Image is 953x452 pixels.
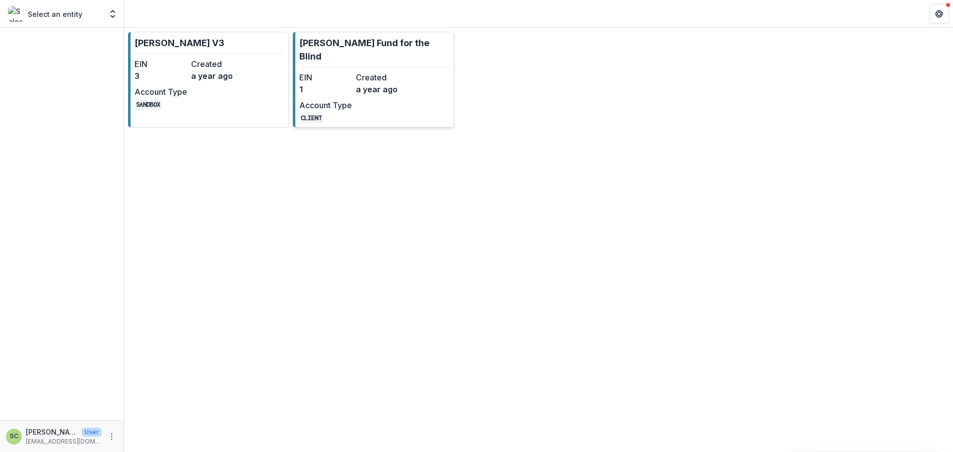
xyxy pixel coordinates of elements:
[10,433,18,440] div: Sandra Ching
[191,70,244,82] dd: a year ago
[26,427,77,437] p: [PERSON_NAME]
[299,99,352,111] dt: Account Type
[106,4,120,24] button: Open entity switcher
[299,83,352,95] dd: 1
[356,83,408,95] dd: a year ago
[28,9,82,19] p: Select an entity
[128,32,289,128] a: [PERSON_NAME] V3EIN3Createda year agoAccount TypeSANDBOX
[26,437,102,446] p: [EMAIL_ADDRESS][DOMAIN_NAME]
[299,113,323,123] code: CLIENT
[356,71,408,83] dt: Created
[293,32,454,128] a: [PERSON_NAME] Fund for the BlindEIN1Createda year agoAccount TypeCLIENT
[135,36,224,50] p: [PERSON_NAME] V3
[135,58,187,70] dt: EIN
[8,6,24,22] img: Select an entity
[135,99,162,110] code: SANDBOX
[299,36,449,63] p: [PERSON_NAME] Fund for the Blind
[191,58,244,70] dt: Created
[135,86,187,98] dt: Account Type
[299,71,352,83] dt: EIN
[106,431,118,443] button: More
[929,4,949,24] button: Get Help
[81,428,102,437] p: User
[135,70,187,82] dd: 3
